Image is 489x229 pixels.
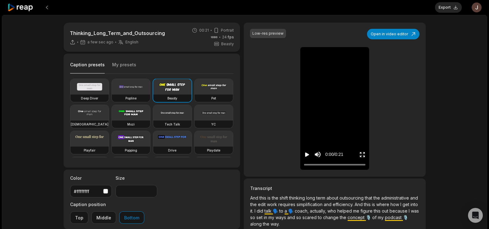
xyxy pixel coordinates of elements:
span: figure [360,208,374,214]
span: a few sec ago [87,40,113,45]
label: Caption position [70,201,144,208]
span: and [287,215,296,220]
span: this [374,208,382,214]
button: Mute sound [314,151,322,158]
span: outsourcing [339,195,365,200]
h3: Deep Diver [81,96,98,101]
span: where [376,202,390,207]
span: my [378,215,385,220]
h3: [DEMOGRAPHIC_DATA] [71,122,108,127]
span: And [250,195,259,200]
div: #ffffffff [74,188,101,195]
div: Open Intercom Messenger [468,208,483,223]
h3: Mozi [127,122,135,127]
button: Top [70,211,88,224]
span: to [279,208,285,214]
span: change [323,215,340,220]
span: Portrait [221,28,234,33]
span: shift [280,195,289,200]
span: long [306,195,316,200]
span: talk [264,208,273,214]
button: #ffffffff [70,185,112,197]
span: concept [348,215,366,220]
h3: YC [211,122,216,127]
span: I [409,208,411,214]
span: administrative [381,195,410,200]
span: 24 [222,34,234,40]
button: Enter Fullscreen [359,149,365,160]
button: Caption presets [70,62,105,74]
h3: Playdate [207,148,220,153]
span: so [250,215,256,220]
span: me [353,208,360,214]
span: the [263,221,271,227]
span: scared [302,215,318,220]
button: Open in video editor [367,29,419,39]
span: And [355,202,364,207]
span: requires [278,202,297,207]
button: Play video [304,149,310,160]
span: way. [271,221,280,227]
span: the [272,195,280,200]
span: the [340,215,348,220]
span: in [264,215,268,220]
span: the [373,195,381,200]
span: fps [228,35,234,39]
span: into [411,202,418,207]
span: work [267,202,278,207]
span: 00:21 [199,28,209,33]
span: was [411,208,419,214]
span: how [390,202,400,207]
h3: Popline [125,96,137,101]
button: Bottom [119,211,144,224]
button: My presets [112,62,136,73]
h3: Tech Talk [165,122,180,127]
span: a [285,208,288,214]
span: ways [276,215,287,220]
span: I [255,208,257,214]
span: is [372,202,376,207]
span: who [327,208,337,214]
h3: Popping [125,148,137,153]
span: coach, [295,208,310,214]
h3: Pet [211,96,216,101]
span: so [296,215,302,220]
p: Thinking_Long_Term_and_Outsourcing [70,29,165,37]
span: of [372,215,378,220]
span: the [250,202,258,207]
span: Beasty [221,41,234,47]
span: this [259,195,268,200]
span: my [268,215,276,220]
span: and [324,202,333,207]
span: along [250,221,263,227]
span: podcast [385,215,403,220]
span: is [268,195,272,200]
label: Size [116,175,157,181]
span: get [403,202,411,207]
button: Export [435,2,462,13]
span: this [364,202,372,207]
span: because [390,208,409,214]
span: actually, [310,208,327,214]
h3: Drive [168,148,176,153]
span: simplification [297,202,324,207]
h3: Beasty [167,96,177,101]
span: to [318,215,323,220]
label: Color [70,175,112,181]
div: Low-res preview [252,31,284,36]
span: did [257,208,264,214]
span: I [400,202,403,207]
span: helped [337,208,353,214]
span: thinking [289,195,306,200]
span: and [410,195,418,200]
span: out [382,208,390,214]
span: about [327,195,339,200]
h3: Playfair [84,148,95,153]
span: English [125,40,138,45]
button: Middle [91,211,116,224]
span: term [316,195,327,200]
span: efficiency. [333,202,355,207]
span: it. [250,208,255,214]
span: edit [258,202,267,207]
div: 0:00 / 0:21 [325,151,343,158]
